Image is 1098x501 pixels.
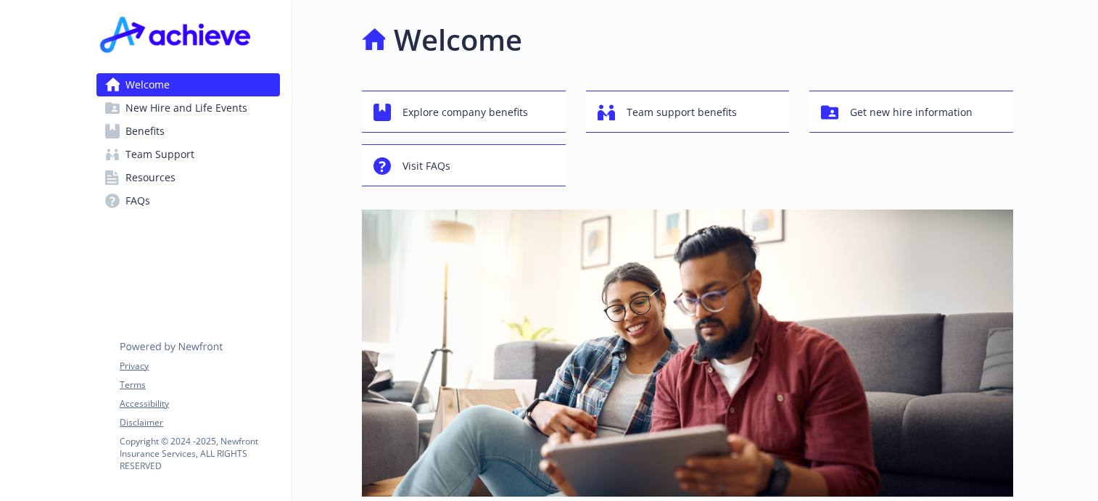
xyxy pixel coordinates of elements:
span: Resources [125,166,176,189]
button: Explore company benefits [362,91,566,133]
button: Get new hire information [809,91,1013,133]
button: Visit FAQs [362,144,566,186]
a: Accessibility [120,397,279,410]
a: Disclaimer [120,416,279,429]
span: Visit FAQs [403,152,450,180]
a: Resources [96,166,280,189]
p: Copyright © 2024 - 2025 , Newfront Insurance Services, ALL RIGHTS RESERVED [120,435,279,472]
h1: Welcome [394,18,522,62]
button: Team support benefits [586,91,790,133]
a: Benefits [96,120,280,143]
span: Team support benefits [627,99,737,126]
span: Explore company benefits [403,99,528,126]
a: Team Support [96,143,280,166]
a: Welcome [96,73,280,96]
img: overview page banner [362,210,1013,497]
span: FAQs [125,189,150,212]
a: FAQs [96,189,280,212]
span: New Hire and Life Events [125,96,247,120]
span: Get new hire information [850,99,973,126]
span: Team Support [125,143,194,166]
span: Benefits [125,120,165,143]
a: Terms [120,378,279,392]
span: Welcome [125,73,170,96]
a: New Hire and Life Events [96,96,280,120]
a: Privacy [120,360,279,373]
